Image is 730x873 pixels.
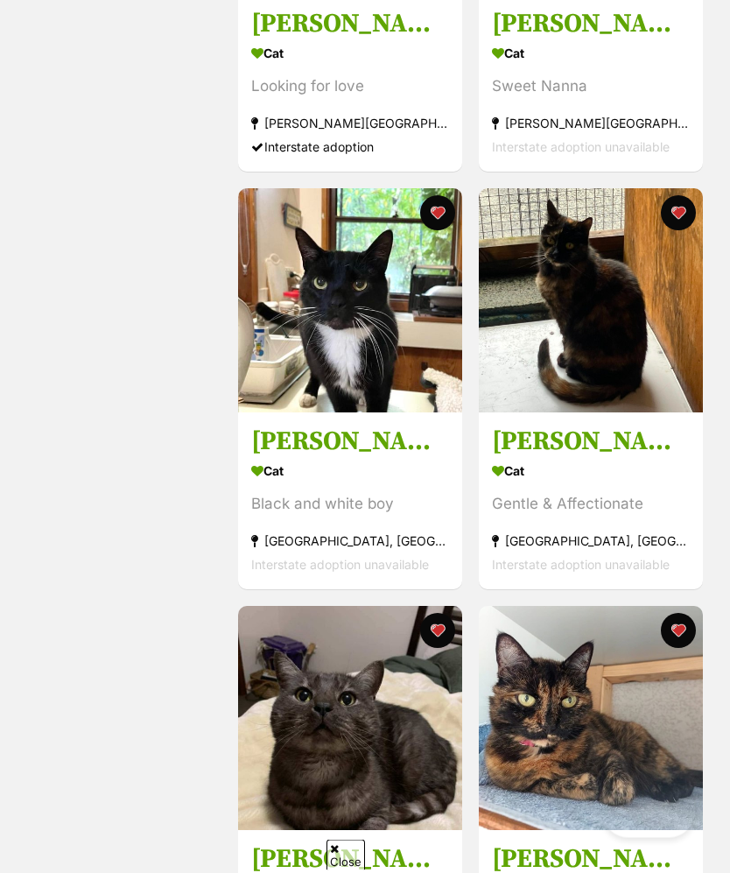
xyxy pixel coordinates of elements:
button: favourite [420,614,455,649]
div: Interstate adoption [251,136,449,159]
h3: [PERSON_NAME] aka [PERSON_NAME] [251,8,449,41]
div: Cat [492,459,690,484]
div: Cat [251,41,449,67]
div: Cat [492,41,690,67]
div: [PERSON_NAME][GEOGRAPHIC_DATA], [GEOGRAPHIC_DATA] [251,112,449,136]
img: Milo [238,607,462,831]
div: [GEOGRAPHIC_DATA], [GEOGRAPHIC_DATA] [251,530,449,553]
a: [PERSON_NAME] Cat Gentle & Affectionate [GEOGRAPHIC_DATA], [GEOGRAPHIC_DATA] Interstate adoption ... [479,412,703,590]
div: Looking for love [251,75,449,99]
span: Interstate adoption unavailable [492,558,670,573]
iframe: Help Scout Beacon - Open [602,785,695,838]
button: favourite [660,196,695,231]
h3: [PERSON_NAME] [492,426,690,459]
span: Interstate adoption unavailable [492,140,670,155]
div: Gentle & Affectionate [492,493,690,517]
button: favourite [660,614,695,649]
button: favourite [420,196,455,231]
div: Sweet Nanna [492,75,690,99]
h3: [PERSON_NAME] [492,8,690,41]
span: Interstate adoption unavailable [251,558,429,573]
div: Cat [251,459,449,484]
img: Mimi [479,607,703,831]
div: [PERSON_NAME][GEOGRAPHIC_DATA] [492,112,690,136]
a: [PERSON_NAME] Cat Black and white boy [GEOGRAPHIC_DATA], [GEOGRAPHIC_DATA] Interstate adoption un... [238,412,462,590]
div: [GEOGRAPHIC_DATA], [GEOGRAPHIC_DATA] [492,530,690,553]
h3: [PERSON_NAME] [251,426,449,459]
img: Callaghan [238,189,462,413]
img: Zoe [479,189,703,413]
span: Close [326,840,365,870]
div: Black and white boy [251,493,449,517]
